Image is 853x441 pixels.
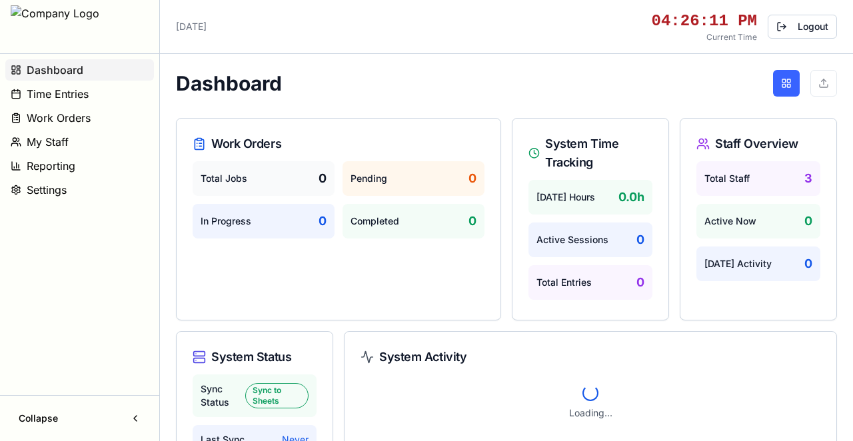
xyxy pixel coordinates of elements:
[5,131,154,153] button: My Staff
[245,383,309,408] div: Sync to Sheets
[652,32,757,43] p: Current Time
[27,110,91,126] span: Work Orders
[351,172,387,185] span: Pending
[468,169,476,188] span: 0
[201,382,245,409] span: Sync Status
[27,134,69,150] span: My Staff
[193,348,317,366] div: System Status
[27,182,67,198] span: Settings
[11,5,99,48] img: Company Logo
[27,86,89,102] span: Time Entries
[696,135,820,153] div: Staff Overview
[27,62,83,78] span: Dashboard
[704,172,750,185] span: Total Staff
[319,169,327,188] span: 0
[5,107,154,129] button: Work Orders
[618,188,644,207] span: 0.0 h
[804,212,812,230] span: 0
[351,215,399,228] span: Completed
[201,172,247,185] span: Total Jobs
[176,20,207,33] p: [DATE]
[468,212,476,230] span: 0
[361,348,820,366] div: System Activity
[201,215,251,228] span: In Progress
[361,406,820,420] p: Loading...
[528,135,652,172] div: System Time Tracking
[773,70,800,97] button: Configure Widget Order
[804,254,812,273] span: 0
[636,273,644,292] span: 0
[176,71,282,95] h1: Dashboard
[319,212,327,230] span: 0
[193,135,484,153] div: Work Orders
[804,169,812,188] span: 3
[704,257,772,270] span: [DATE] Activity
[5,155,154,177] button: Reporting
[19,412,58,425] span: Collapse
[5,59,154,81] button: Dashboard
[5,83,154,105] button: Time Entries
[768,15,837,39] button: Logout
[536,276,592,289] span: Total Entries
[704,215,756,228] span: Active Now
[5,179,154,201] button: Settings
[11,406,149,430] button: Collapse
[636,230,644,249] span: 0
[652,11,757,32] div: 04:26:11 PM
[536,191,595,204] span: [DATE] Hours
[27,158,75,174] span: Reporting
[536,233,608,246] span: Active Sessions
